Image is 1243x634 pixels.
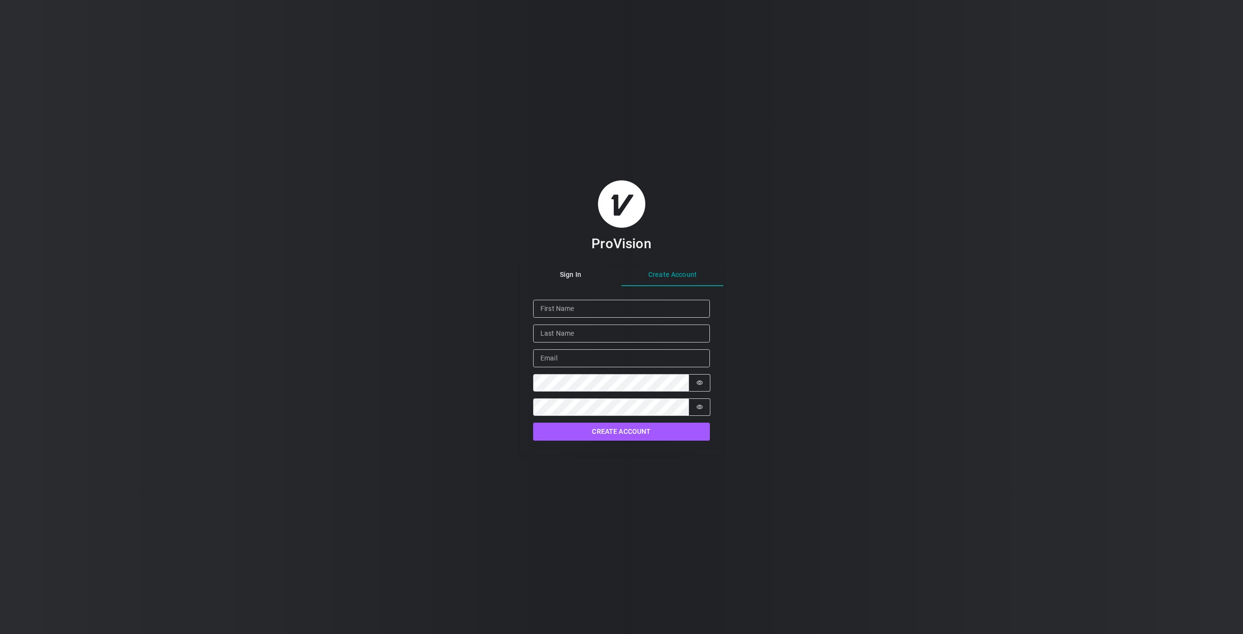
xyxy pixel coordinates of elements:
button: Create Account [533,423,710,441]
input: Last Name [533,325,710,343]
button: Show password [689,374,710,392]
button: Show password [689,398,710,416]
h3: ProVision [591,235,651,252]
button: Create Account [621,265,723,286]
button: Sign In [520,265,621,286]
input: First Name [533,300,710,318]
input: Email [533,349,710,367]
